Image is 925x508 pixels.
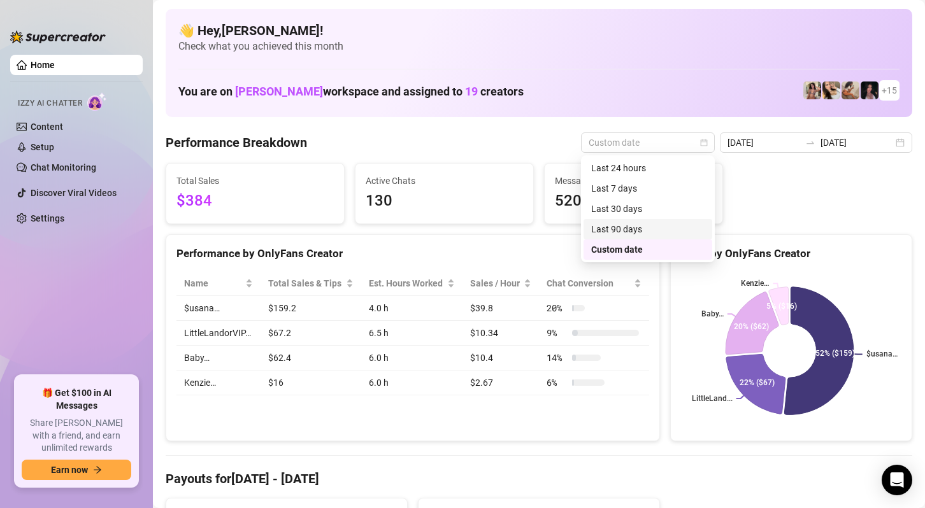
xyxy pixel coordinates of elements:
span: 🎁 Get $100 in AI Messages [22,387,131,412]
td: LittleLandorVIP… [176,321,261,346]
button: Earn nowarrow-right [22,460,131,480]
td: $10.34 [462,321,539,346]
span: to [805,138,815,148]
input: End date [821,136,893,150]
div: Last 24 hours [591,161,705,175]
input: Start date [728,136,800,150]
td: $67.2 [261,321,361,346]
th: Chat Conversion [539,271,649,296]
a: Discover Viral Videos [31,188,117,198]
span: Messages Sent [555,174,712,188]
span: 6 % [547,376,567,390]
span: + 15 [882,83,897,97]
span: Custom date [589,133,707,152]
span: Name [184,276,243,290]
span: 130 [366,189,523,213]
span: calendar [700,139,708,146]
span: Check what you achieved this month [178,39,900,53]
span: Total Sales [176,174,334,188]
div: Custom date [584,239,712,260]
img: logo-BBDzfeDw.svg [10,31,106,43]
span: 14 % [547,351,567,365]
span: arrow-right [93,465,102,474]
td: $10.4 [462,346,539,370]
div: Last 7 days [584,178,712,199]
text: Kenzie… [741,279,769,288]
a: Home [31,60,55,70]
td: $62.4 [261,346,361,370]
h4: Performance Breakdown [166,134,307,152]
span: 9 % [547,326,567,340]
img: Avry (@avryjennerfree) [822,81,840,99]
span: Active Chats [366,174,523,188]
text: LittleLand... [692,394,733,403]
div: Est. Hours Worked [369,276,445,290]
span: 20 % [547,301,567,315]
td: Kenzie… [176,370,261,395]
h4: Payouts for [DATE] - [DATE] [166,470,912,488]
h1: You are on workspace and assigned to creators [178,85,524,99]
div: Sales by OnlyFans Creator [681,245,901,262]
span: swap-right [805,138,815,148]
div: Last 90 days [584,219,712,239]
div: Last 30 days [591,202,705,216]
text: $usana… [866,350,898,359]
td: $usana… [176,296,261,321]
span: Share [PERSON_NAME] with a friend, and earn unlimited rewards [22,417,131,455]
div: Custom date [591,243,705,257]
img: Baby (@babyyyybellaa) [861,81,878,99]
div: Last 30 days [584,199,712,219]
text: Baby… [701,310,724,319]
img: Kayla (@kaylathaylababy) [842,81,859,99]
div: Performance by OnlyFans Creator [176,245,649,262]
span: Earn now [51,465,88,475]
td: $159.2 [261,296,361,321]
td: 6.0 h [361,370,462,395]
div: Last 7 days [591,181,705,195]
span: Total Sales & Tips [268,276,343,290]
td: $16 [261,370,361,395]
td: 6.5 h [361,321,462,346]
div: Last 90 days [591,222,705,236]
td: $39.8 [462,296,539,321]
a: Chat Monitoring [31,162,96,173]
span: Chat Conversion [547,276,631,290]
a: Settings [31,213,64,223]
a: Content [31,122,63,132]
span: [PERSON_NAME] [235,85,323,98]
span: Izzy AI Chatter [18,97,82,109]
img: AI Chatter [87,92,107,111]
th: Total Sales & Tips [261,271,361,296]
td: Baby… [176,346,261,370]
th: Name [176,271,261,296]
td: 6.0 h [361,346,462,370]
td: $2.67 [462,370,539,395]
div: Open Intercom Messenger [882,465,912,495]
span: $384 [176,189,334,213]
div: Last 24 hours [584,158,712,178]
span: 19 [465,85,478,98]
th: Sales / Hour [462,271,539,296]
h4: 👋 Hey, [PERSON_NAME] ! [178,22,900,39]
td: 4.0 h [361,296,462,321]
a: Setup [31,142,54,152]
img: Avry (@avryjennervip) [803,81,821,99]
span: 520 [555,189,712,213]
span: Sales / Hour [470,276,521,290]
